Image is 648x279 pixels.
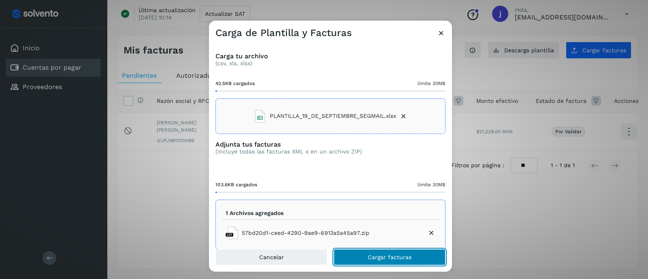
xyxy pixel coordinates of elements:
p: 1 Archivos agregados [226,209,283,216]
span: 57bd20d1-ceed-4290-9ae9-6913a5a45a97.zip [242,229,369,237]
span: límite 30MB [418,181,446,188]
h3: Carga tu archivo [215,52,446,60]
p: (Incluye todas las facturas XML o en un archivo ZIP) [215,148,362,155]
span: 42.5KB cargados [215,79,255,87]
h3: Carga de Plantilla y Facturas [215,27,352,38]
h3: Adjunta tus facturas [215,140,362,148]
span: Cancelar [259,254,284,260]
span: PLANTILLA_19_DE_SEPTIEMBRE_SEGMAIL.xlsx [270,112,396,120]
button: Cargar facturas [334,249,446,265]
span: Cargar facturas [368,254,411,260]
p: (csv, xls, xlsx) [215,60,446,67]
button: Cancelar [215,249,327,265]
span: límite 30MB [418,79,446,87]
span: 103.6KB cargados [215,181,257,188]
